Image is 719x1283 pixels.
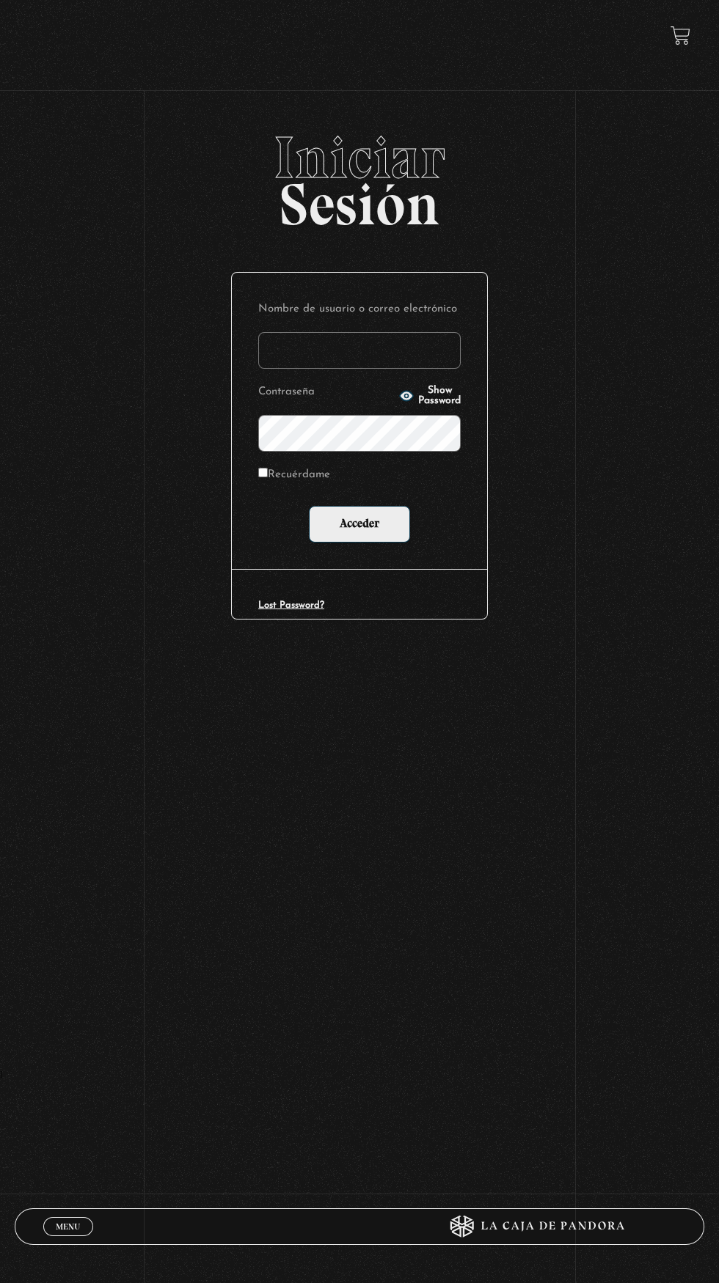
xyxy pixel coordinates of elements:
[258,299,461,320] label: Nombre de usuario o correo electrónico
[309,506,410,543] input: Acceder
[258,600,324,610] a: Lost Password?
[15,128,705,222] h2: Sesión
[258,468,268,477] input: Recuérdame
[418,386,461,406] span: Show Password
[15,128,705,187] span: Iniciar
[258,465,330,486] label: Recuérdame
[258,382,395,403] label: Contraseña
[399,386,461,406] button: Show Password
[671,26,690,45] a: View your shopping cart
